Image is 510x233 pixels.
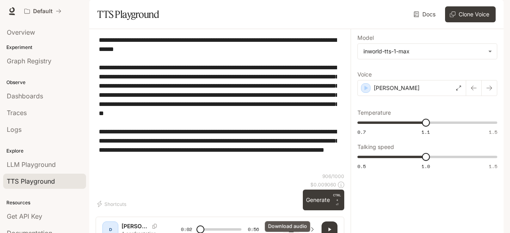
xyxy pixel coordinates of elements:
button: Clone Voice [445,6,496,22]
span: 1.5 [489,163,497,170]
p: ⏎ [333,193,341,207]
span: 1.5 [489,129,497,135]
p: CTRL + [333,193,341,202]
a: Docs [412,6,439,22]
button: GenerateCTRL +⏎ [303,190,344,210]
p: Voice [357,72,372,77]
button: Shortcuts [96,198,129,210]
div: Download audio [265,221,310,232]
p: [PERSON_NAME] [122,222,149,230]
div: inworld-tts-1-max [358,44,497,59]
span: 0.5 [357,163,366,170]
h1: TTS Playground [97,6,159,22]
button: All workspaces [21,3,65,19]
p: Model [357,35,374,41]
span: 1.1 [422,129,430,135]
p: [PERSON_NAME] [374,84,420,92]
p: Temperature [357,110,391,116]
p: Default [33,8,53,15]
span: 1.0 [422,163,430,170]
span: 0.7 [357,129,366,135]
p: Talking speed [357,144,394,150]
div: inworld-tts-1-max [363,47,484,55]
button: Copy Voice ID [149,224,160,229]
